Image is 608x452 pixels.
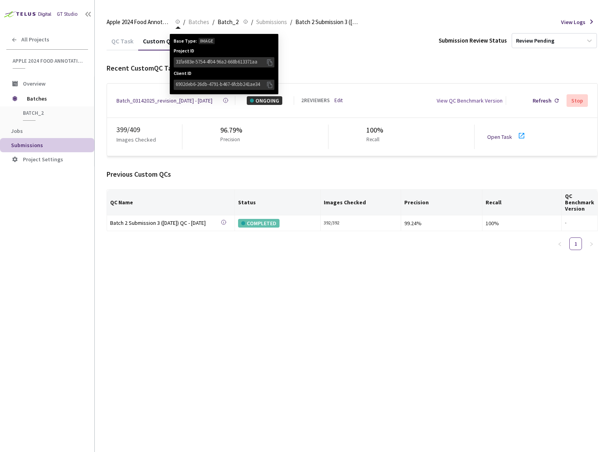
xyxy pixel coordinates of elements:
span: right [589,242,594,247]
span: left [557,242,562,247]
a: Batch_03142025_revision_[DATE] - [DATE] [116,96,212,105]
a: Edit [334,97,343,105]
div: IMAGE [199,38,215,44]
div: Recent Custom QC Task [107,63,598,74]
div: 100% [486,219,558,228]
div: Refresh [533,96,552,105]
div: Custom QC Task [138,37,193,50]
span: Submissions [11,142,43,149]
a: Open Task [487,133,512,140]
div: 99.24% [404,219,479,228]
div: View QC Benchmark Version [437,96,503,105]
div: 399 / 409 [116,124,182,135]
div: 2 REVIEWERS [301,97,330,105]
th: Status [235,190,321,215]
span: Batch_2 [218,17,238,27]
span: Batches [27,91,81,106]
p: Images Checked [116,135,156,144]
th: Images Checked [321,190,402,215]
th: QC Benchmark Version [562,190,598,215]
span: All Projects [21,36,49,43]
span: Project Settings [23,156,63,163]
button: left [554,237,566,250]
span: Project ID [174,47,274,55]
span: Batch_2 [23,110,81,116]
div: Stop [571,97,583,104]
div: - [565,219,594,227]
span: Submissions [256,17,287,27]
p: Precision [220,136,240,144]
p: Recall [366,136,380,144]
li: 1 [569,237,582,250]
li: Previous Page [554,237,566,250]
li: Next Page [585,237,598,250]
a: Batch 2 Submission 3 ([DATE]) QC - [DATE] [110,219,221,228]
li: / [251,17,253,27]
span: Overview [23,80,45,87]
div: QC Task [107,37,138,50]
button: right [585,237,598,250]
a: Batches [187,17,211,26]
span: Batch 2 Submission 3 ([DATE]) [295,17,359,27]
div: Submission Review Status [439,36,507,45]
div: GT Studio [57,10,78,18]
div: Batch 2 Submission 3 ([DATE]) QC - [DATE] [110,219,221,227]
div: COMPLETED [238,219,280,228]
th: QC Name [107,190,235,215]
span: Jobs [11,127,23,134]
th: Precision [401,190,482,215]
div: ONGOING [247,96,282,105]
div: 100% [366,125,383,136]
a: Submissions [255,17,289,26]
div: Previous Custom QCs [107,169,598,180]
div: 96.79% [220,125,243,136]
span: View Logs [561,18,585,26]
div: 392 / 392 [324,219,398,227]
span: Apple 2024 Food Annotation Correction [107,17,171,27]
a: 1 [570,238,582,250]
div: 6902deb6-26db-4791-b467-6fcbb241ae34 [176,80,266,88]
div: 31fa683e-5754-4f04-96a2-668b613371aa [176,58,266,66]
span: Client ID [174,70,274,77]
span: Base Type: [174,37,197,45]
div: Review Pending [516,37,554,45]
li: / [212,17,214,27]
li: / [290,17,292,27]
span: Apple 2024 Food Annotation Correction [13,58,83,64]
li: / [183,17,185,27]
th: Recall [482,190,562,215]
span: Batches [188,17,209,27]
